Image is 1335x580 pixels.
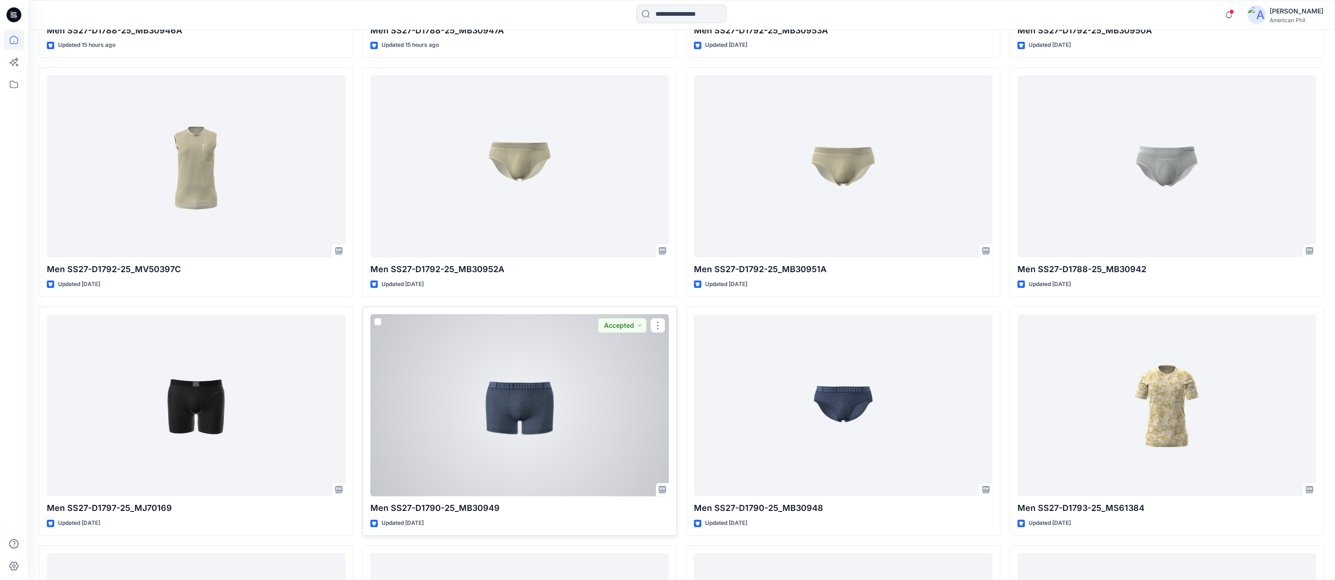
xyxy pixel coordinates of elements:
p: Men SS27-D1792-25_MV50397C [47,263,345,276]
p: Updated 15 hours ago [58,40,115,50]
p: Updated [DATE] [381,518,424,528]
div: American Phil [1270,17,1323,24]
p: Men SS27-D1790-25_MB30948 [694,502,992,515]
div: [PERSON_NAME] [1270,6,1323,17]
a: Men SS27-D1788-25_MB30942 [1017,75,1316,257]
p: Men SS27-D1792-25_MB30951A [694,263,992,276]
a: Men SS27-D1793-25_MS61384 [1017,314,1316,497]
p: Updated [DATE] [705,40,747,50]
a: Men SS27-D1790-25_MB30949 [370,314,669,497]
p: Updated [DATE] [58,518,100,528]
img: avatar [1247,6,1266,24]
a: Men SS27-D1797-25_MJ70169 [47,314,345,497]
p: Men SS27-D1788-25_MB30946A [47,24,345,37]
p: Updated [DATE] [1029,518,1071,528]
p: Updated [DATE] [705,518,747,528]
p: Updated [DATE] [705,280,747,289]
p: Men SS27-D1793-25_MS61384 [1017,502,1316,515]
p: Updated [DATE] [58,280,100,289]
p: Men SS27-D1788-25_MB30947A [370,24,669,37]
p: Updated 15 hours ago [381,40,439,50]
p: Men SS27-D1792-25_MB30952A [370,263,669,276]
p: Updated [DATE] [1029,40,1071,50]
p: Men SS27-D1788-25_MB30942 [1017,263,1316,276]
a: Men SS27-D1792-25_MB30951A [694,75,992,257]
p: Updated [DATE] [1029,280,1071,289]
p: Updated [DATE] [381,280,424,289]
p: Men SS27-D1797-25_MJ70169 [47,502,345,515]
p: Men SS27-D1792-25_MB30950A [1017,24,1316,37]
a: Men SS27-D1792-25_MV50397C [47,75,345,257]
p: Men SS27-D1790-25_MB30949 [370,502,669,515]
a: Men SS27-D1790-25_MB30948 [694,314,992,497]
a: Men SS27-D1792-25_MB30952A [370,75,669,257]
p: Men SS27-D1792-25_MB30953A [694,24,992,37]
